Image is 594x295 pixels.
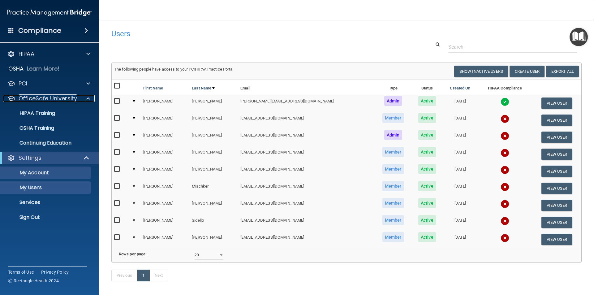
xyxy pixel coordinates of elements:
img: cross.ca9f0e7f.svg [501,183,509,191]
td: [EMAIL_ADDRESS][DOMAIN_NAME] [238,146,375,163]
td: [EMAIL_ADDRESS][DOMAIN_NAME] [238,231,375,248]
td: [DATE] [443,163,478,180]
td: [PERSON_NAME] [141,163,189,180]
td: [PERSON_NAME] [189,197,238,214]
span: Member [382,147,404,157]
a: Privacy Policy [41,269,69,275]
td: Sidello [189,214,238,231]
button: Open Resource Center [570,28,588,46]
span: Active [418,232,436,242]
a: Next [149,270,168,281]
td: [PERSON_NAME] [141,231,189,248]
td: [DATE] [443,214,478,231]
img: cross.ca9f0e7f.svg [501,234,509,242]
p: Continuing Education [4,140,88,146]
button: Show Inactive Users [454,66,508,77]
p: OSHA [8,65,24,72]
a: Last Name [192,85,215,92]
span: Admin [384,130,402,140]
span: Member [382,215,404,225]
td: [PERSON_NAME] [189,95,238,112]
button: View User [541,166,572,177]
td: [EMAIL_ADDRESS][DOMAIN_NAME] [238,163,375,180]
button: View User [541,200,572,211]
img: cross.ca9f0e7f.svg [501,132,509,140]
span: Admin [384,96,402,106]
span: Active [418,181,436,191]
span: Member [382,164,404,174]
td: [EMAIL_ADDRESS][DOMAIN_NAME] [238,112,375,129]
img: cross.ca9f0e7f.svg [501,200,509,208]
button: Create User [510,66,544,77]
span: Member [382,232,404,242]
a: Settings [7,154,90,162]
td: [DATE] [443,95,478,112]
p: My Users [4,184,88,191]
td: [PERSON_NAME] [189,231,238,248]
td: [DATE] [443,112,478,129]
td: [PERSON_NAME] [141,214,189,231]
h4: Users [111,30,382,38]
span: The following people have access to your PCIHIPAA Practice Portal [114,67,234,72]
span: Active [418,113,436,123]
a: OfficeSafe University [7,95,90,102]
td: [DATE] [443,180,478,197]
td: [PERSON_NAME] [189,129,238,146]
button: View User [541,149,572,160]
h4: Compliance [18,26,61,35]
a: 1 [137,270,150,281]
img: cross.ca9f0e7f.svg [501,217,509,225]
td: Mischker [189,180,238,197]
span: Active [418,164,436,174]
img: cross.ca9f0e7f.svg [501,115,509,123]
th: Status [411,80,443,95]
a: HIPAA [7,50,90,58]
p: OfficeSafe University [19,95,77,102]
a: Created On [450,85,470,92]
span: Active [418,215,436,225]
td: [PERSON_NAME] [141,112,189,129]
span: Active [418,96,436,106]
td: [PERSON_NAME] [189,146,238,163]
span: Member [382,113,404,123]
p: PCI [19,80,27,87]
td: [EMAIL_ADDRESS][DOMAIN_NAME] [238,197,375,214]
img: cross.ca9f0e7f.svg [501,149,509,157]
span: Member [382,181,404,191]
a: Export All [546,66,579,77]
button: View User [541,98,572,109]
p: My Account [4,170,88,176]
th: Type [375,80,411,95]
img: tick.e7d51cea.svg [501,98,509,106]
span: Active [418,130,436,140]
td: [PERSON_NAME] [141,180,189,197]
td: [DATE] [443,231,478,248]
button: View User [541,234,572,245]
p: Settings [19,154,41,162]
td: [EMAIL_ADDRESS][DOMAIN_NAME] [238,214,375,231]
td: [PERSON_NAME] [141,146,189,163]
span: Ⓒ Rectangle Health 2024 [8,278,59,284]
button: View User [541,115,572,126]
td: [PERSON_NAME] [189,112,238,129]
td: [PERSON_NAME][EMAIL_ADDRESS][DOMAIN_NAME] [238,95,375,112]
a: Terms of Use [8,269,34,275]
input: Search [448,41,577,53]
button: View User [541,183,572,194]
td: [PERSON_NAME] [141,95,189,112]
p: Sign Out [4,214,88,220]
td: [DATE] [443,129,478,146]
p: HIPAA Training [4,110,55,116]
th: Email [238,80,375,95]
a: PCI [7,80,90,87]
iframe: Drift Widget Chat Controller [487,251,587,276]
p: HIPAA [19,50,34,58]
span: Active [418,198,436,208]
p: OSHA Training [4,125,54,131]
td: [PERSON_NAME] [189,163,238,180]
td: [EMAIL_ADDRESS][DOMAIN_NAME] [238,180,375,197]
b: Rows per page: [119,252,147,256]
p: Learn More! [27,65,60,72]
td: [DATE] [443,146,478,163]
img: cross.ca9f0e7f.svg [501,166,509,174]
